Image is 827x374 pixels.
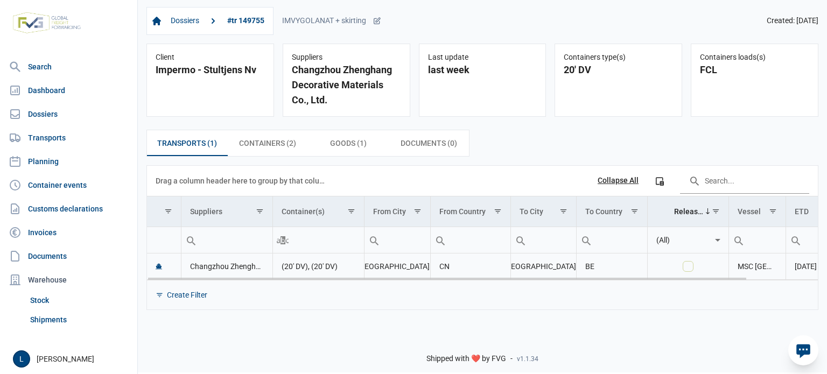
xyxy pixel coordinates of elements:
[4,127,133,149] a: Transports
[795,262,817,271] span: [DATE]
[166,12,204,30] a: Dossiers
[156,172,328,189] div: Drag a column header here to group by that column
[256,207,264,215] span: Show filter options for column 'Suppliers'
[647,227,729,253] td: Filter cell
[190,207,222,216] div: Suppliers
[795,207,809,216] div: ETD
[13,350,30,368] button: L
[428,62,537,77] div: last week
[292,53,401,62] div: Suppliers
[428,53,537,62] div: Last update
[577,227,647,253] input: Filter cell
[700,53,809,62] div: Containers loads(s)
[729,196,786,227] td: Column Vessel
[4,56,133,77] a: Search
[510,354,513,364] span: -
[239,137,296,150] span: Containers (2)
[729,227,748,253] div: Search box
[712,207,720,215] span: Show filter options for column 'Released'
[4,245,133,267] a: Documents
[680,168,809,194] input: Search in the data grid
[786,227,805,253] div: Search box
[373,207,406,216] div: From City
[181,253,272,280] td: Changzhou Zhenghang Decorative Materials Co., Ltd.
[223,12,269,30] a: #tr 149755
[564,53,673,62] div: Containers type(s)
[292,62,401,108] div: Changzhou Zhenghang Decorative Materials Co., Ltd.
[4,151,133,172] a: Planning
[576,253,647,280] td: BE
[517,355,538,363] span: v1.1.34
[4,269,133,291] div: Warehouse
[711,227,724,253] div: Select
[364,196,430,227] td: Column From City
[431,227,510,253] input: Filter cell
[373,261,422,272] div: [GEOGRAPHIC_DATA]
[147,166,818,309] div: Data grid with 1 rows and 11 columns
[648,227,712,253] input: Filter cell
[598,176,639,186] div: Collapse All
[769,207,777,215] span: Show filter options for column 'Vessel'
[520,207,543,216] div: To City
[365,227,430,253] input: Filter cell
[431,253,510,280] td: CN
[4,80,133,101] a: Dashboard
[564,62,673,77] div: 20' DV
[674,207,705,216] div: Released
[181,227,272,253] input: Filter cell
[156,166,809,196] div: Data grid toolbar
[577,227,596,253] div: Search box
[26,291,133,310] a: Stock
[413,207,422,215] span: Show filter options for column 'From City'
[700,62,809,77] div: FCL
[157,137,217,150] span: Transports (1)
[511,227,576,253] input: Filter cell
[650,171,669,190] div: Column Chooser
[364,227,430,253] td: Filter cell
[4,103,133,125] a: Dossiers
[9,8,85,38] img: FVG - Global freight forwarding
[365,227,384,253] div: Search box
[4,174,133,196] a: Container events
[729,227,785,253] input: Filter cell
[647,196,729,227] td: Column Released
[729,227,786,253] td: Filter cell
[4,198,133,220] a: Customs declarations
[273,227,292,253] div: Search box
[147,227,181,253] input: Filter cell
[273,227,364,253] input: Filter cell
[494,207,502,215] span: Show filter options for column 'From Country'
[347,207,355,215] span: Show filter options for column 'Container(s)'
[767,16,818,26] span: Created: [DATE]
[585,207,622,216] div: To Country
[147,196,181,227] td: Column
[630,207,639,215] span: Show filter options for column 'To Country'
[156,53,265,62] div: Client
[738,207,761,216] div: Vessel
[431,227,510,253] td: Filter cell
[511,227,530,253] div: Search box
[13,350,131,368] div: [PERSON_NAME]
[4,222,133,243] a: Invoices
[576,227,647,253] td: Filter cell
[426,354,506,364] span: Shipped with ❤️ by FVG
[272,196,364,227] td: Column Container(s)
[559,207,567,215] span: Show filter options for column 'To City'
[164,207,172,215] span: Show filter options for column ''
[282,207,325,216] div: Container(s)
[431,227,450,253] div: Search box
[431,196,510,227] td: Column From Country
[181,227,272,253] td: Filter cell
[26,310,133,329] a: Shipments
[181,227,201,253] div: Search box
[439,207,486,216] div: From Country
[520,261,567,272] div: [GEOGRAPHIC_DATA]
[156,62,265,77] div: Impermo - Stultjens Nv
[181,196,272,227] td: Column Suppliers
[272,253,364,280] td: (20' DV), (20' DV)
[576,196,647,227] td: Column To Country
[510,196,576,227] td: Column To City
